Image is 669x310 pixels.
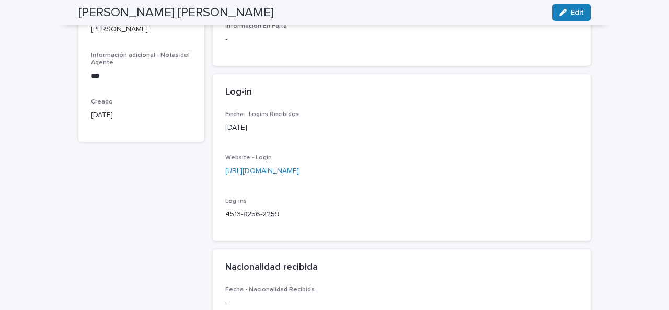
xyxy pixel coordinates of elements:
p: - [225,297,334,308]
span: Fecha - Logins Recibidos [225,111,299,118]
span: Fecha - Nacionalidad Recibida [225,286,315,293]
a: [URL][DOMAIN_NAME] [225,167,299,175]
span: Log-ins [225,198,247,204]
p: [DATE] [91,110,192,121]
button: Edit [552,4,591,21]
h2: Log-in [225,87,252,98]
span: Información adicional - Notas del Agente [91,52,190,66]
h2: [PERSON_NAME] [PERSON_NAME] [78,5,274,20]
span: Website - Login [225,155,272,161]
p: - [225,34,334,45]
span: Información En Falta [225,23,287,29]
span: Creado [91,99,113,105]
p: [DATE] [225,122,304,133]
span: Edit [571,9,584,16]
h2: Nacionalidad recibida [225,262,318,273]
p: 4513-8256-2259 [225,209,578,220]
